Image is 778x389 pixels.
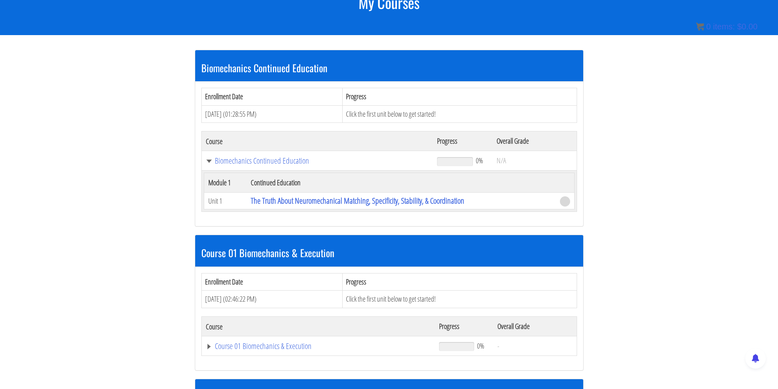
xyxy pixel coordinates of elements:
[706,22,711,31] span: 0
[476,156,483,165] span: 0%
[206,342,431,350] a: Course 01 Biomechanics & Execution
[206,157,429,165] a: Biomechanics Continued Education
[713,22,735,31] span: items:
[343,273,577,291] th: Progress
[493,131,577,151] th: Overall Grade
[343,105,577,123] td: Click the first unit below to get started!
[201,105,343,123] td: [DATE] (01:28:55 PM)
[204,173,247,193] th: Module 1
[247,173,555,193] th: Continued Education
[493,317,577,336] th: Overall Grade
[201,317,435,336] th: Course
[493,151,577,171] td: N/A
[343,88,577,105] th: Progress
[493,336,577,356] td: -
[696,22,758,31] a: 0 items: $0.00
[201,62,577,73] h3: Biomechanics Continued Education
[204,193,247,209] td: Unit 1
[201,88,343,105] th: Enrollment Date
[201,247,577,258] h3: Course 01 Biomechanics & Execution
[201,131,433,151] th: Course
[201,291,343,308] td: [DATE] (02:46:22 PM)
[696,22,704,31] img: icon11.png
[477,341,484,350] span: 0%
[737,22,742,31] span: $
[251,195,464,206] a: The Truth About Neuromechanical Matching, Specificity, Stability, & Coordination
[737,22,758,31] bdi: 0.00
[433,131,492,151] th: Progress
[201,273,343,291] th: Enrollment Date
[343,291,577,308] td: Click the first unit below to get started!
[435,317,493,336] th: Progress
